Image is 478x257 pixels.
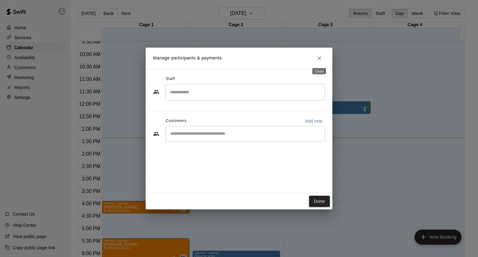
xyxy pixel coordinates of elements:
[314,53,325,64] button: Close
[166,84,325,100] div: Search staff
[153,131,159,137] svg: Customers
[166,74,175,84] span: Staff
[309,196,330,207] button: Done
[166,126,325,142] div: Start typing to search customers...
[153,89,159,95] svg: Staff
[153,55,222,61] p: Manage participants & payments
[305,118,322,124] p: Add new
[166,116,187,126] span: Customers
[312,68,326,74] div: Close
[302,116,325,126] button: Add new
